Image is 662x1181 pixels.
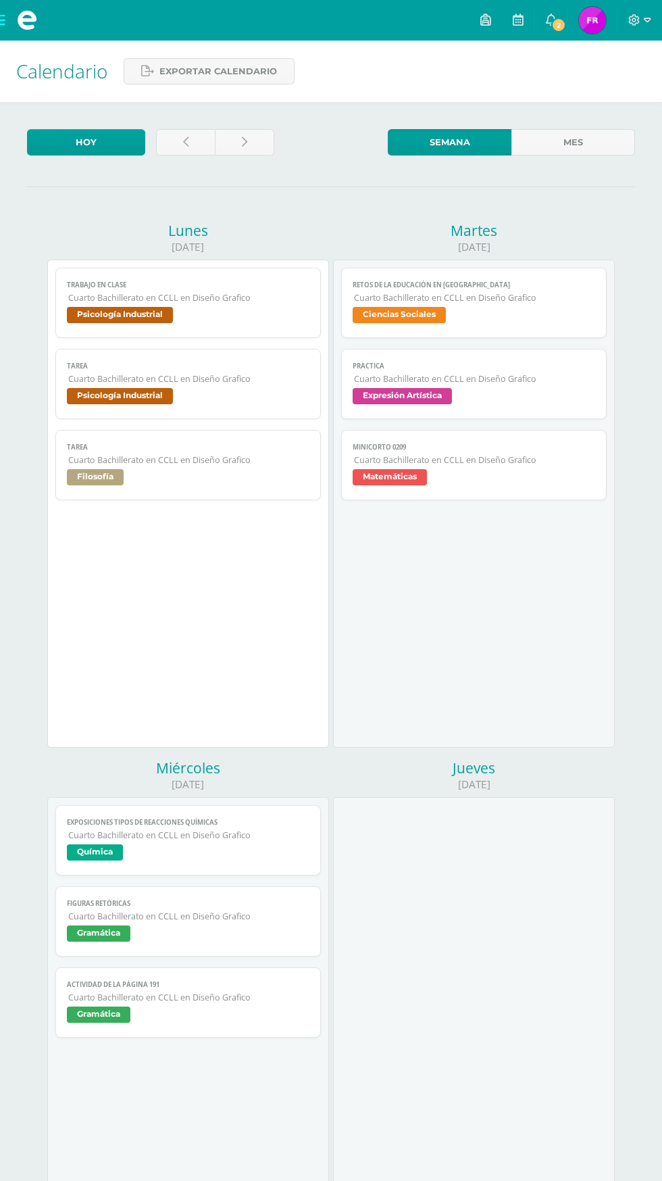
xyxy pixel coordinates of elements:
[124,58,295,85] a: Exportar calendario
[47,240,329,254] div: [DATE]
[353,307,446,323] span: Ciencias Sociales
[68,829,309,841] span: Cuarto Bachillerato en CCLL en Diseño Grafico
[341,349,606,419] a: PrácticaCuarto Bachillerato en CCLL en Diseño GraficoExpresión Artística
[67,469,124,485] span: Filosofía
[388,129,511,155] a: Semana
[353,388,452,404] span: Expresión Artística
[68,454,309,466] span: Cuarto Bachillerato en CCLL en Diseño Grafico
[55,805,320,875] a: Exposiciones tipos de reacciones químicasCuarto Bachillerato en CCLL en Diseño GraficoQuímica
[341,268,606,338] a: Retos de la Educación en [GEOGRAPHIC_DATA]Cuarto Bachillerato en CCLL en Diseño GraficoCiencias S...
[55,349,320,419] a: TareaCuarto Bachillerato en CCLL en Diseño GraficoPsicología Industrial
[333,758,615,777] div: Jueves
[354,292,594,304] span: Cuarto Bachillerato en CCLL en Diseño Grafico
[551,18,566,32] span: 2
[68,992,309,1003] span: Cuarto Bachillerato en CCLL en Diseño Grafico
[353,443,594,452] span: minicorto 0209
[67,980,309,989] span: Actividad de la página 191
[47,221,329,240] div: Lunes
[354,373,594,385] span: Cuarto Bachillerato en CCLL en Diseño Grafico
[67,307,173,323] span: Psicología Industrial
[67,899,309,908] span: Figuras retóricas
[27,129,145,155] a: Hoy
[55,967,320,1038] a: Actividad de la página 191Cuarto Bachillerato en CCLL en Diseño GraficoGramática
[67,844,123,861] span: Química
[511,129,635,155] a: Mes
[55,886,320,957] a: Figuras retóricasCuarto Bachillerato en CCLL en Diseño GraficoGramática
[67,443,309,452] span: Tarea
[67,362,309,370] span: Tarea
[67,818,309,827] span: Exposiciones tipos de reacciones químicas
[579,7,606,34] img: 3e075353d348aa0ffaabfcf58eb20247.png
[333,240,615,254] div: [DATE]
[353,469,427,485] span: Matemáticas
[47,777,329,792] div: [DATE]
[333,777,615,792] div: [DATE]
[55,430,320,500] a: TareaCuarto Bachillerato en CCLL en Diseño GraficoFilosofía
[67,925,130,942] span: Gramática
[67,388,173,404] span: Psicología Industrial
[67,1007,130,1023] span: Gramática
[341,430,606,500] a: minicorto 0209Cuarto Bachillerato en CCLL en Diseño GraficoMatemáticas
[68,292,309,304] span: Cuarto Bachillerato en CCLL en Diseño Grafico
[333,221,615,240] div: Martes
[354,454,594,466] span: Cuarto Bachillerato en CCLL en Diseño Grafico
[67,281,309,289] span: Trabajo en clase
[16,58,107,84] span: Calendario
[55,268,320,338] a: Trabajo en claseCuarto Bachillerato en CCLL en Diseño GraficoPsicología Industrial
[159,59,277,84] span: Exportar calendario
[68,911,309,922] span: Cuarto Bachillerato en CCLL en Diseño Grafico
[353,362,594,370] span: Práctica
[47,758,329,777] div: Miércoles
[68,373,309,385] span: Cuarto Bachillerato en CCLL en Diseño Grafico
[353,281,594,289] span: Retos de la Educación en [GEOGRAPHIC_DATA]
